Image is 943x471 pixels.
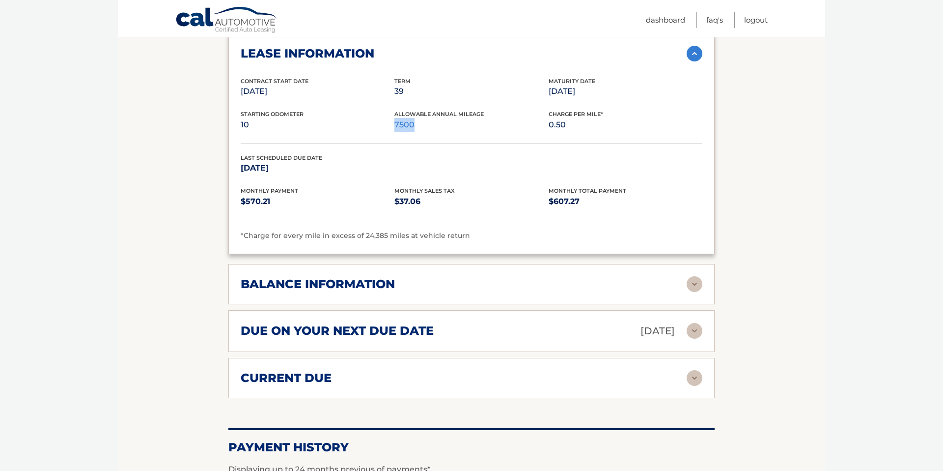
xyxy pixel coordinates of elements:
p: 10 [241,118,394,132]
h2: current due [241,371,332,385]
p: 7500 [394,118,548,132]
span: Monthly Sales Tax [394,187,455,194]
span: Allowable Annual Mileage [394,111,484,118]
img: accordion-rest.svg [687,276,702,292]
p: $37.06 [394,195,548,208]
p: [DATE] [241,85,394,98]
p: [DATE] [241,161,394,175]
span: Charge Per Mile* [549,111,603,118]
span: Starting Odometer [241,111,304,118]
span: Last Scheduled Due Date [241,154,322,161]
h2: balance information [241,277,395,292]
span: Monthly Payment [241,187,298,194]
img: accordion-rest.svg [687,370,702,386]
span: Maturity Date [549,78,595,85]
a: FAQ's [706,12,723,28]
a: Cal Automotive [175,6,278,35]
p: [DATE] [549,85,702,98]
img: accordion-rest.svg [687,323,702,339]
span: Term [394,78,411,85]
p: $607.27 [549,195,702,208]
span: Contract Start Date [241,78,308,85]
span: Monthly Total Payment [549,187,626,194]
img: accordion-active.svg [687,46,702,61]
h2: due on your next due date [241,324,434,338]
p: 39 [394,85,548,98]
h2: Payment History [228,440,715,455]
p: [DATE] [640,323,675,340]
h2: lease information [241,46,374,61]
p: 0.50 [549,118,702,132]
a: Logout [744,12,768,28]
span: *Charge for every mile in excess of 24,385 miles at vehicle return [241,231,470,240]
p: $570.21 [241,195,394,208]
a: Dashboard [646,12,685,28]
